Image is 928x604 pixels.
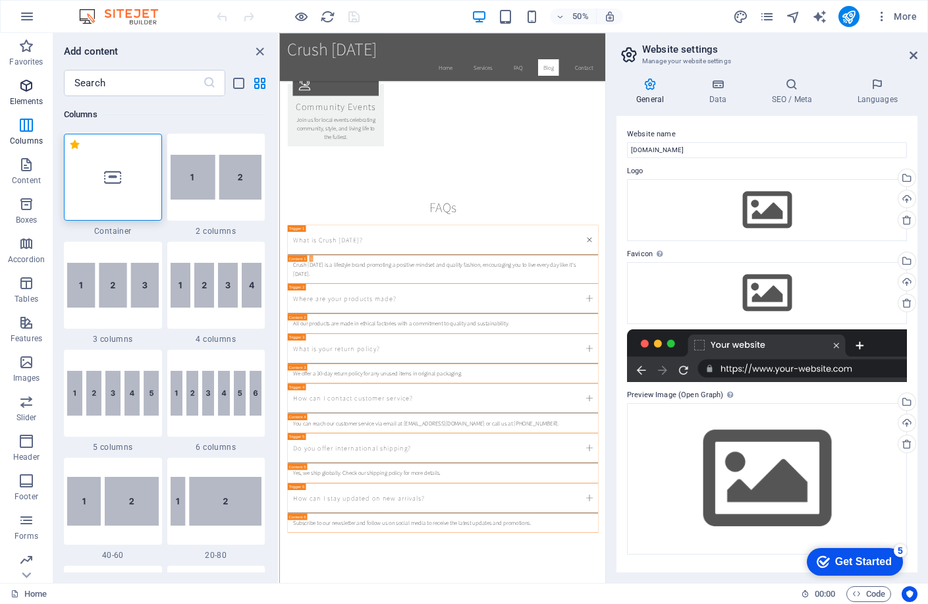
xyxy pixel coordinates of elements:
[67,371,159,416] img: 5columns.svg
[627,142,907,158] input: Name...
[16,215,38,225] p: Boxes
[13,373,40,383] p: Images
[64,43,119,59] h6: Add content
[841,9,856,24] i: Publish
[167,458,265,561] div: 20-80
[9,57,43,67] p: Favorites
[627,126,907,142] label: Website name
[167,242,265,344] div: 4 columns
[167,350,265,453] div: 6 columns
[12,175,41,186] p: Content
[320,9,335,24] i: Reload page
[11,586,47,602] a: Click to cancel selection. Double-click to open Pages
[64,350,162,453] div: 5 columns
[10,96,43,107] p: Elements
[875,10,917,23] span: More
[64,134,162,236] div: Container
[64,70,203,96] input: Search
[67,477,159,526] img: 40-60.svg
[902,586,917,602] button: Usercentrics
[759,9,775,24] button: pages
[11,7,107,34] div: Get Started 5 items remaining, 0% complete
[751,78,837,105] h4: SEO / Meta
[642,55,891,67] h3: Manage your website settings
[171,263,262,308] img: 4columns.svg
[64,107,265,123] h6: Columns
[846,586,891,602] button: Code
[64,226,162,236] span: Container
[812,9,827,24] i: AI Writer
[171,371,262,416] img: 6columns.svg
[167,550,265,561] span: 20-80
[824,589,826,599] span: :
[689,78,751,105] h4: Data
[167,334,265,344] span: 4 columns
[231,75,246,91] button: list-view
[786,9,802,24] button: navigator
[67,263,159,308] img: 3columns.svg
[76,9,175,24] img: Editor Logo
[64,442,162,453] span: 5 columns
[14,531,38,541] p: Forms
[733,9,749,24] button: design
[16,412,37,423] p: Slider
[171,477,262,526] img: 20-80.svg
[167,442,265,453] span: 6 columns
[733,9,748,24] i: Design (Ctrl+Alt+Y)
[870,6,922,27] button: More
[627,387,907,403] label: Preview Image (Open Graph)
[171,155,262,200] img: 2-columns.svg
[570,9,591,24] h6: 50%
[14,294,38,304] p: Tables
[293,9,309,24] button: Click here to leave preview mode and continue editing
[167,226,265,236] span: 2 columns
[64,550,162,561] span: 40-60
[10,136,43,146] p: Columns
[852,586,885,602] span: Code
[627,163,907,179] label: Logo
[642,43,917,55] h2: Website settings
[627,403,907,554] div: Select files from the file manager, stock photos, or upload file(s)
[759,9,775,24] i: Pages (Ctrl+Alt+S)
[604,11,616,22] i: On resize automatically adjust zoom level to fit chosen device.
[11,333,42,344] p: Features
[812,9,828,24] button: text_generator
[64,458,162,561] div: 40-60
[252,43,267,59] button: close panel
[252,75,267,91] button: grid-view
[167,134,265,236] div: 2 columns
[627,262,907,324] div: Select files from the file manager, stock photos, or upload file(s)
[64,242,162,344] div: 3 columns
[550,9,597,24] button: 50%
[627,179,907,241] div: Select files from the file manager, stock photos, or upload file(s)
[97,3,111,16] div: 5
[837,78,917,105] h4: Languages
[838,6,860,27] button: publish
[616,78,689,105] h4: General
[13,452,40,462] p: Header
[39,14,96,26] div: Get Started
[14,491,38,502] p: Footer
[8,254,45,265] p: Accordion
[801,586,836,602] h6: Session time
[815,586,835,602] span: 00 00
[319,9,335,24] button: reload
[627,246,907,262] label: Favicon
[64,334,162,344] span: 3 columns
